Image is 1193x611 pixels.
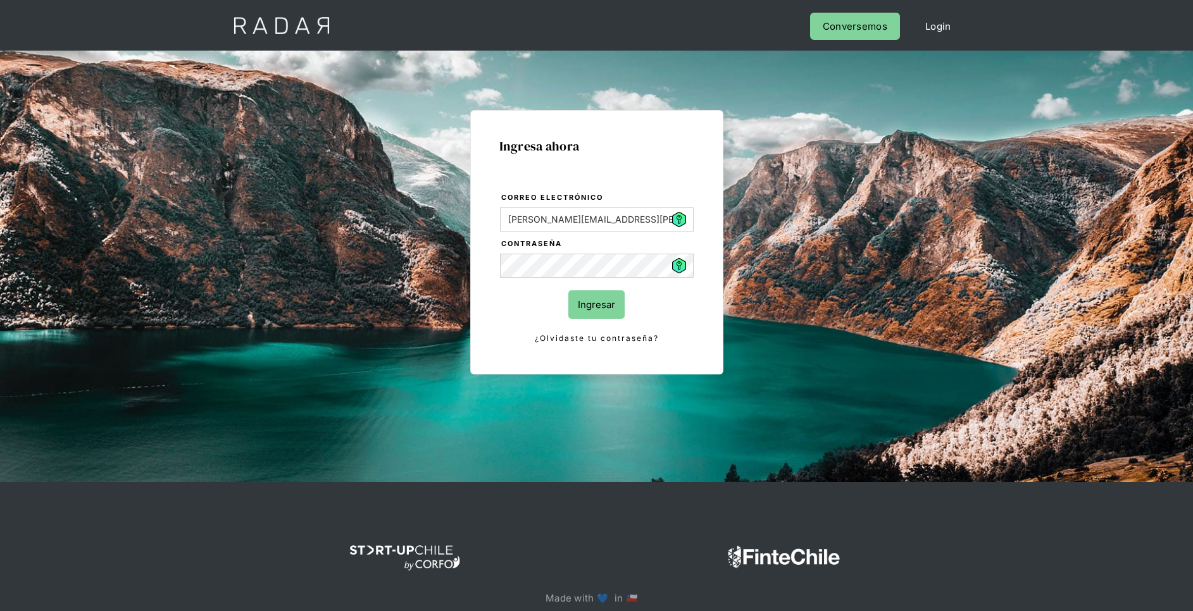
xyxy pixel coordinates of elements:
[499,139,694,153] h1: Ingresa ahora
[913,13,964,40] a: Login
[810,13,900,40] a: Conversemos
[546,589,647,607] p: Made with 💙 in 🇨🇱
[501,238,694,250] label: Contraseña
[499,191,694,345] form: Login Form
[500,207,694,231] input: bruce@wayne.com
[501,192,694,204] label: Correo electrónico
[500,331,694,345] a: ¿Olvidaste tu contraseña?
[568,290,625,319] input: Ingresar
